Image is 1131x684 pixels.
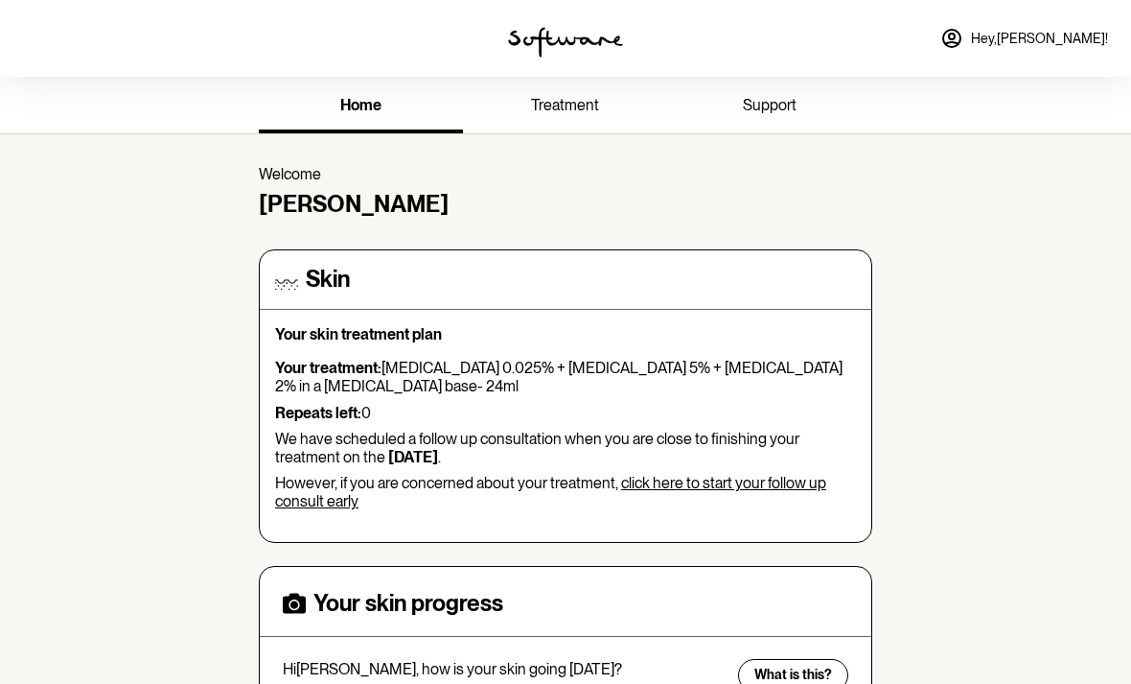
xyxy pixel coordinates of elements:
b: [DATE] [388,448,438,466]
p: 0 [275,404,856,422]
span: What is this? [754,667,832,683]
h4: Your skin progress [313,590,503,618]
span: home [340,96,381,114]
h4: Skin [306,266,350,294]
a: Hey,[PERSON_NAME]! [929,15,1119,61]
a: support [668,81,872,133]
p: Welcome [259,165,872,183]
img: software logo [508,27,623,58]
p: We have scheduled a follow up consultation when you are close to finishing your treatment on the . [275,430,856,466]
span: treatment [531,96,599,114]
h4: [PERSON_NAME] [259,191,872,219]
p: However, if you are concerned about your treatment, [275,474,856,510]
p: [MEDICAL_DATA] 0.025% + [MEDICAL_DATA] 5% + [MEDICAL_DATA] 2% in a [MEDICAL_DATA] base- 24ml [275,359,856,395]
strong: Repeats left: [275,404,361,422]
a: home [259,81,463,133]
p: Your skin treatment plan [275,325,856,343]
span: Hey, [PERSON_NAME] ! [971,31,1108,47]
a: treatment [463,81,667,133]
span: support [743,96,796,114]
p: Hi [PERSON_NAME] , how is your skin going [DATE]? [283,660,726,678]
strong: Your treatment: [275,359,381,377]
a: click here to start your follow up consult early [275,474,826,510]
